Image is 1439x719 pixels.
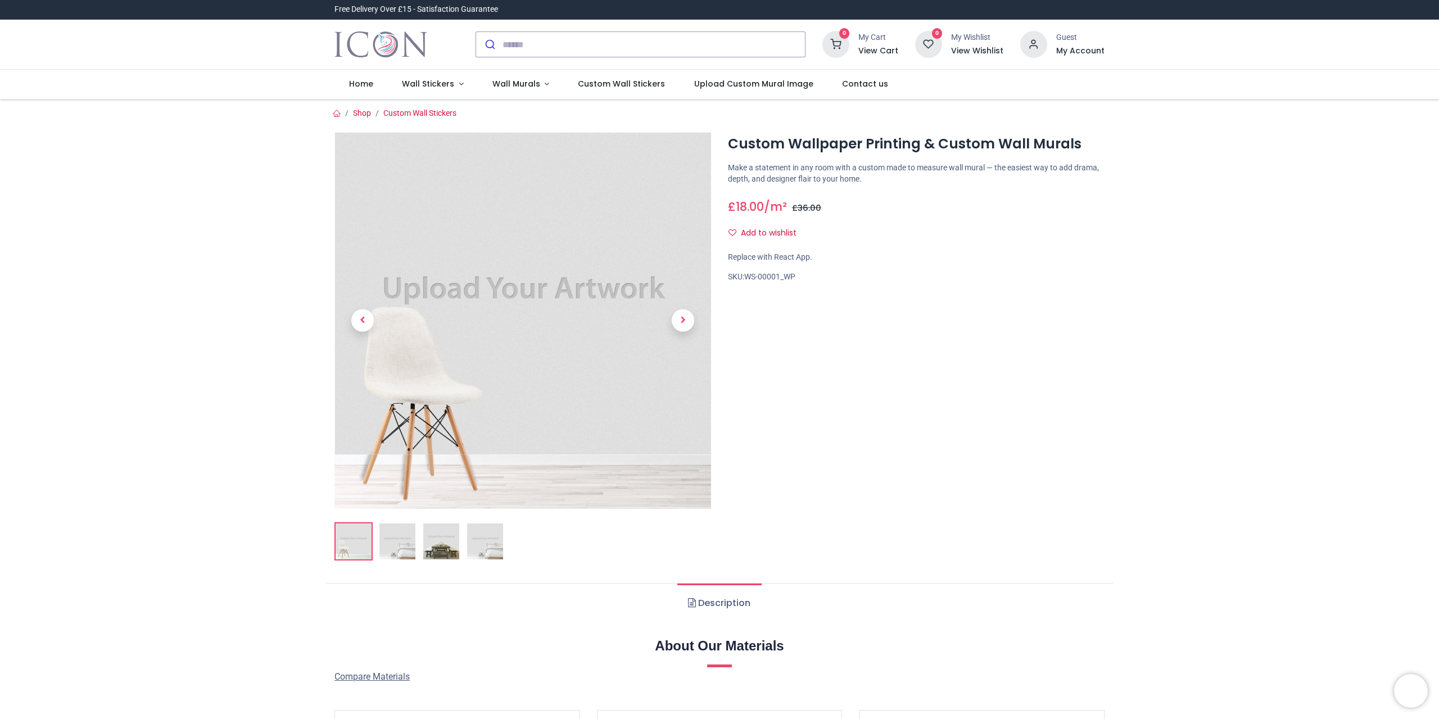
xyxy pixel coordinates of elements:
span: Upload Custom Mural Image [694,78,813,89]
span: Compare Materials [334,671,410,682]
a: 0 [915,39,942,48]
button: Submit [476,32,503,57]
i: Add to wishlist [728,229,736,237]
iframe: Customer reviews powered by Trustpilot [868,4,1105,15]
div: Guest [1056,32,1105,43]
a: My Account [1056,46,1105,57]
span: 36.00 [798,202,821,214]
span: Custom Wall Stickers [578,78,665,89]
p: Make a statement in any room with a custom made to measure wall mural — the easiest way to add dr... [728,162,1105,184]
span: Contact us [842,78,888,89]
div: Free Delivery Over £15 - Satisfaction Guarantee [334,4,498,15]
h2: About Our Materials [334,636,1105,655]
img: Custom Wallpaper Printing & Custom Wall Murals [336,523,372,559]
img: Custom Wallpaper Printing & Custom Wall Murals [334,132,711,509]
a: Previous [334,189,391,453]
img: Icon Wall Stickers [334,29,427,60]
span: /m² [764,198,787,215]
span: Wall Murals [492,78,540,89]
img: WS-00001_WP-03 [423,523,459,559]
h1: Custom Wallpaper Printing & Custom Wall Murals [728,134,1105,153]
sup: 0 [932,28,943,39]
a: 0 [822,39,849,48]
a: Custom Wall Stickers [383,108,456,117]
img: WS-00001_WP-04 [467,523,503,559]
div: My Wishlist [951,32,1003,43]
div: SKU: [728,272,1105,283]
span: WS-00001_WP [744,272,795,281]
a: Wall Murals [478,70,564,99]
a: View Wishlist [951,46,1003,57]
a: Wall Stickers [387,70,478,99]
img: WS-00001_WP-02 [379,523,415,559]
span: Wall Stickers [402,78,454,89]
button: Add to wishlistAdd to wishlist [728,224,806,243]
span: 18.00 [736,198,764,215]
span: Home [349,78,373,89]
a: Description [677,584,761,623]
div: My Cart [858,32,898,43]
div: Replace with React App. [728,252,1105,263]
span: Previous [351,309,374,332]
sup: 0 [839,28,850,39]
a: Next [655,189,711,453]
span: £ [728,198,764,215]
a: Shop [353,108,371,117]
a: Logo of Icon Wall Stickers [334,29,427,60]
a: View Cart [858,46,898,57]
span: Next [672,309,694,332]
iframe: Brevo live chat [1394,674,1428,708]
span: £ [792,202,821,214]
